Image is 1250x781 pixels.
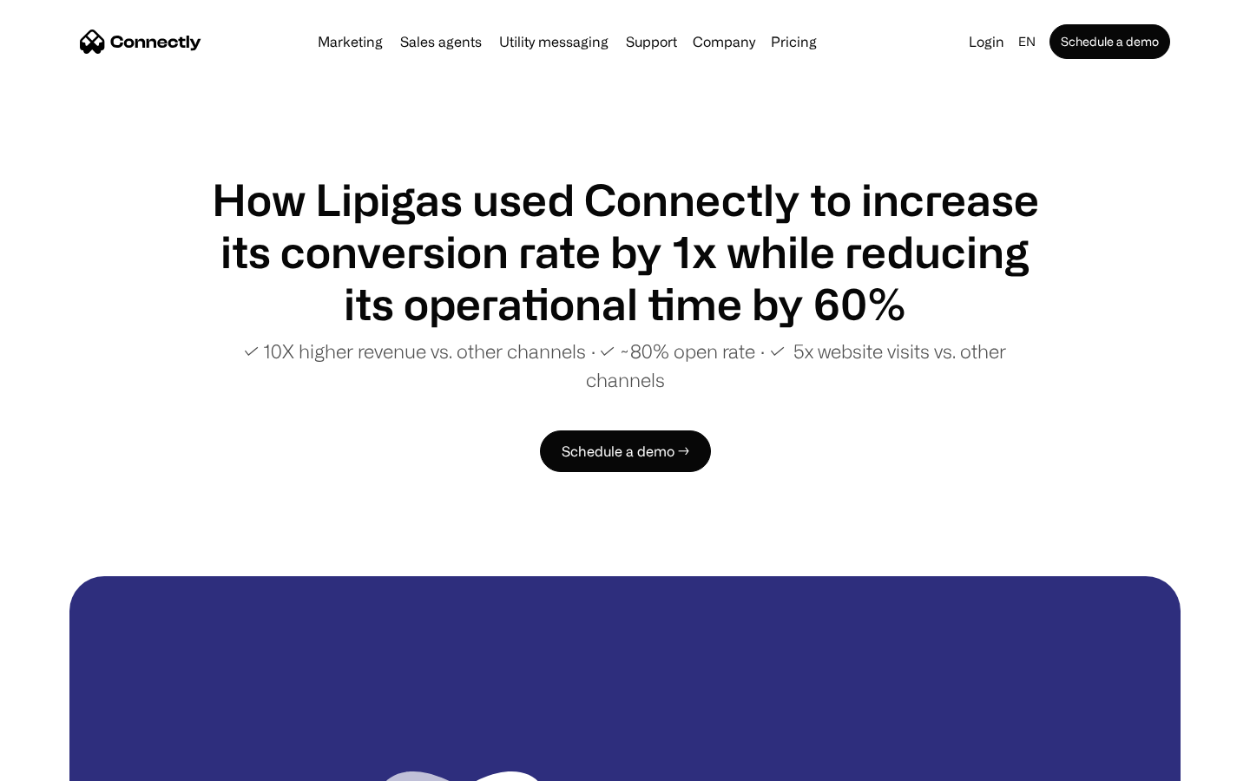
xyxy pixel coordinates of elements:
a: Pricing [764,35,824,49]
a: Utility messaging [492,35,615,49]
a: Schedule a demo → [540,430,711,472]
a: Marketing [311,35,390,49]
a: Support [619,35,684,49]
ul: Language list [35,751,104,775]
h1: How Lipigas used Connectly to increase its conversion rate by 1x while reducing its operational t... [208,174,1042,330]
a: Schedule a demo [1049,24,1170,59]
a: Sales agents [393,35,489,49]
div: en [1018,30,1036,54]
p: ✓ 10X higher revenue vs. other channels ∙ ✓ ~80% open rate ∙ ✓ 5x website visits vs. other channels [208,337,1042,394]
div: Company [693,30,755,54]
a: Login [962,30,1011,54]
aside: Language selected: English [17,749,104,775]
